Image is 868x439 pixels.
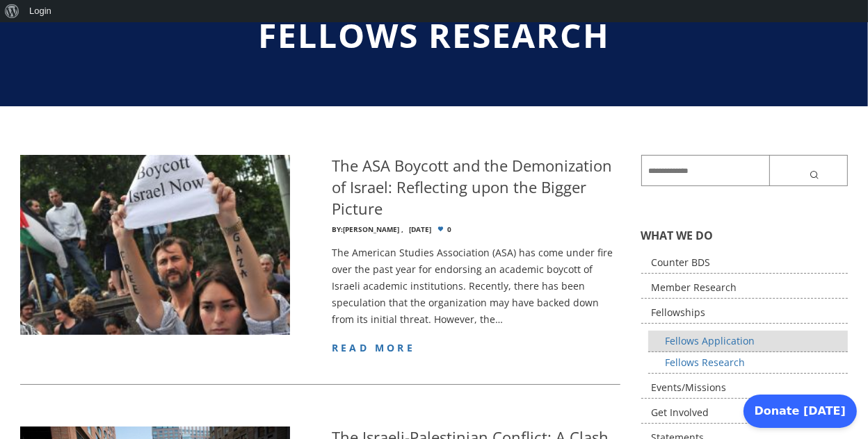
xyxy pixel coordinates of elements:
h4: The ASA Boycott and the Demonization of Israel: Reflecting upon the Bigger Picture [332,155,620,219]
a: read more [332,341,415,354]
a: Fellows Research [648,352,849,374]
a: Get Involved [641,402,849,424]
a: Fellowships [641,302,849,324]
a: [PERSON_NAME] [343,224,399,234]
span: Fellows Research [258,13,610,58]
a: Events/Missions [641,377,849,399]
h5: WHAT WE DO [641,228,849,243]
div: 0 [332,226,620,233]
a: Fellows Application [648,331,849,352]
p: The American Studies Association (ASA) has come under fire over the past year for endorsing an ac... [332,245,620,327]
span: By: [332,224,343,234]
a: Counter BDS [641,252,849,274]
a: Member Research [641,277,849,299]
time: [DATE] [409,226,431,233]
